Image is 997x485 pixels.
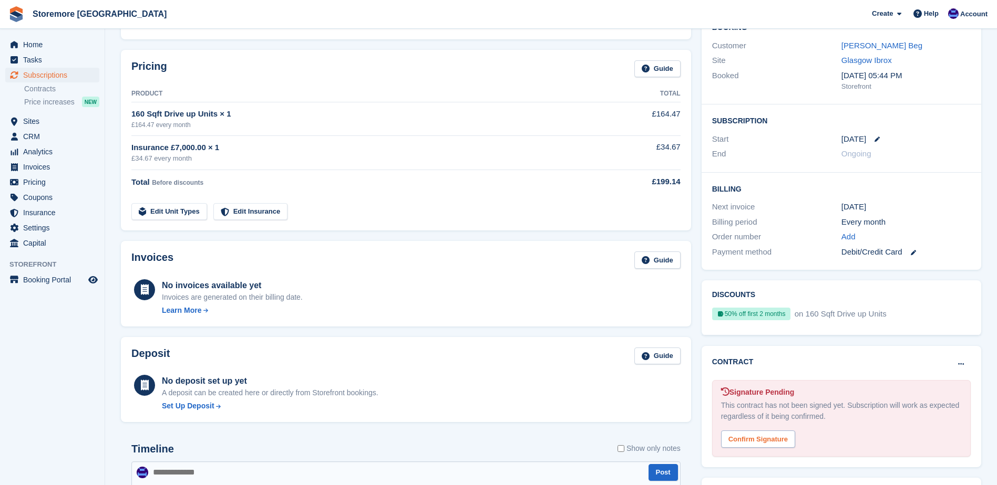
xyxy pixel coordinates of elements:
div: Next invoice [712,201,841,213]
a: Guide [634,251,681,269]
a: Glasgow Ibrox [841,56,892,65]
a: menu [5,68,99,82]
a: menu [5,52,99,67]
div: Debit/Credit Card [841,246,971,258]
div: NEW [82,97,99,107]
a: menu [5,37,99,52]
a: Set Up Deposit [162,400,378,412]
a: Storemore [GEOGRAPHIC_DATA] [28,5,171,23]
div: Confirm Signature [721,430,795,448]
h2: Timeline [131,443,174,455]
img: stora-icon-8386f47178a22dfd0bd8f6a31ec36ba5ce8667c1dd55bd0f319d3a0aa187defe.svg [8,6,24,22]
input: Show only notes [618,443,624,454]
div: Payment method [712,246,841,258]
div: £199.14 [595,176,680,188]
a: Guide [634,60,681,78]
div: Start [712,133,841,145]
td: £164.47 [595,102,680,135]
div: 50% off first 2 months [712,308,790,320]
a: [PERSON_NAME] Beg [841,41,922,50]
a: Edit Unit Types [131,203,207,220]
div: Customer [712,40,841,52]
a: menu [5,205,99,220]
a: Contracts [24,84,99,94]
time: 2025-10-03 00:00:00 UTC [841,133,866,145]
a: menu [5,114,99,129]
span: Sites [23,114,86,129]
span: Home [23,37,86,52]
a: menu [5,190,99,205]
div: Insurance £7,000.00 × 1 [131,142,595,154]
div: [DATE] [841,201,971,213]
span: Analytics [23,144,86,159]
span: Booking Portal [23,272,86,287]
div: [DATE] 05:44 PM [841,70,971,82]
span: Capital [23,236,86,250]
span: Insurance [23,205,86,220]
h2: Subscription [712,115,971,125]
span: Coupons [23,190,86,205]
a: menu [5,236,99,250]
a: Confirm Signature [721,428,795,437]
img: Angela [137,467,148,478]
a: menu [5,220,99,235]
span: Pricing [23,175,86,189]
label: Show only notes [618,443,681,454]
div: £164.47 every month [131,120,595,130]
h2: Pricing [131,60,167,78]
div: Booked [712,70,841,92]
th: Total [595,86,680,102]
span: Storefront [9,259,105,270]
div: 160 Sqft Drive up Units × 1 [131,108,595,120]
span: Settings [23,220,86,235]
h2: Discounts [712,291,971,299]
span: Ongoing [841,149,871,158]
span: on 160 Sqft Drive up Units [793,309,887,318]
a: Add [841,231,856,243]
th: Product [131,86,595,102]
a: Learn More [162,305,303,316]
span: Tasks [23,52,86,67]
a: menu [5,129,99,144]
span: Create [872,8,893,19]
div: Set Up Deposit [162,400,214,412]
span: Help [924,8,939,19]
p: A deposit can be created here or directly from Storefront bookings. [162,387,378,398]
a: Guide [634,347,681,365]
h2: Contract [712,356,754,367]
div: £34.67 every month [131,153,595,164]
a: menu [5,272,99,287]
div: This contract has not been signed yet. Subscription will work as expected regardless of it being ... [721,400,962,422]
h2: Invoices [131,251,173,269]
a: Edit Insurance [213,203,288,220]
span: Subscriptions [23,68,86,82]
a: menu [5,144,99,159]
div: No deposit set up yet [162,375,378,387]
div: Site [712,55,841,67]
a: Preview store [87,273,99,286]
div: Learn More [162,305,201,316]
button: Post [649,464,678,481]
div: Every month [841,216,971,228]
span: Account [960,9,988,19]
div: End [712,148,841,160]
span: Invoices [23,160,86,174]
div: Invoices are generated on their billing date. [162,292,303,303]
h2: Deposit [131,347,170,365]
div: Billing period [712,216,841,228]
div: No invoices available yet [162,279,303,292]
span: Before discounts [152,179,203,186]
img: Angela [948,8,959,19]
div: Order number [712,231,841,243]
span: CRM [23,129,86,144]
div: Signature Pending [721,387,962,398]
a: menu [5,160,99,174]
h2: Billing [712,183,971,194]
a: menu [5,175,99,189]
span: Total [131,177,150,186]
td: £34.67 [595,135,680,170]
a: Price increases NEW [24,96,99,108]
span: Price increases [24,97,75,107]
div: Storefront [841,81,971,92]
